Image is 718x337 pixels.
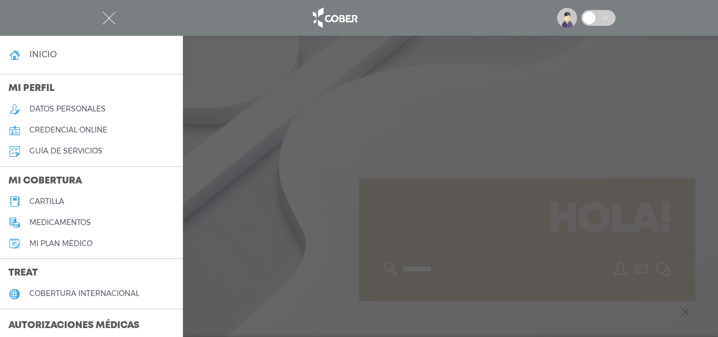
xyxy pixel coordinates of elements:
h5: cobertura internacional [29,289,139,298]
img: logo_cober_home-white.png [307,5,362,30]
h5: credencial online [29,126,107,135]
h4: inicio [29,49,57,59]
h5: datos personales [29,105,106,114]
img: profile-placeholder.svg [557,8,577,28]
h5: guía de servicios [29,147,102,156]
h5: medicamentos [29,218,91,227]
h5: cartilla [29,197,64,206]
h5: Mi plan médico [29,239,93,248]
img: Cober_menu-close-white.svg [102,12,116,25]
